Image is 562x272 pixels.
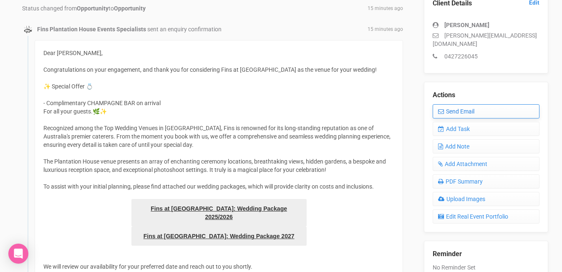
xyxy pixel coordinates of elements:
[433,241,539,272] div: No Reminder Set
[368,26,403,33] span: 15 minutes ago
[77,5,108,12] strong: Opportunity
[8,244,28,264] div: Open Intercom Messenger
[433,139,539,154] a: Add Note
[131,199,307,227] a: Fins at [GEOGRAPHIC_DATA]: Wedding Package 2025/2026
[114,5,146,12] strong: Opportunity
[433,104,539,118] a: Send Email
[24,25,32,34] img: data
[147,26,222,33] span: sent an enquiry confirmation
[433,52,539,60] p: 0427226045
[433,174,539,189] a: PDF Summary
[433,249,539,259] legend: Reminder
[22,5,146,12] span: Status changed from to
[444,22,489,28] strong: [PERSON_NAME]
[433,157,539,171] a: Add Attachment
[37,26,146,33] strong: Fins Plantation House Events Specialists
[131,227,307,246] a: Fins at [GEOGRAPHIC_DATA]: Wedding Package 2027
[433,31,539,48] p: [PERSON_NAME][EMAIL_ADDRESS][DOMAIN_NAME]
[368,5,403,12] span: 15 minutes ago
[433,192,539,206] a: Upload Images
[433,122,539,136] a: Add Task
[433,91,539,100] legend: Actions
[433,209,539,224] a: Edit Real Event Portfolio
